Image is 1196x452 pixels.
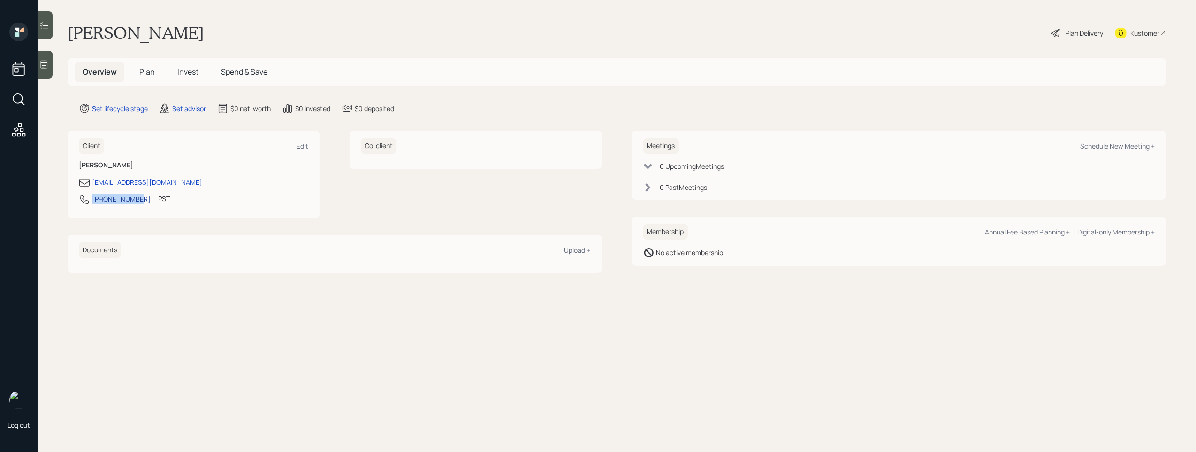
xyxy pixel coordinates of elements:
div: Upload + [564,246,591,255]
div: Log out [8,421,30,429]
div: 0 Past Meeting s [660,182,708,192]
h6: [PERSON_NAME] [79,161,308,169]
div: PST [158,194,170,203]
div: [EMAIL_ADDRESS][DOMAIN_NAME] [92,177,202,187]
h6: Documents [79,242,121,258]
div: Set advisor [172,104,206,113]
div: [PHONE_NUMBER] [92,194,151,204]
h6: Meetings [643,138,679,154]
div: 0 Upcoming Meeting s [660,161,724,171]
span: Plan [139,67,155,77]
h1: [PERSON_NAME] [68,23,204,43]
img: retirable_logo.png [9,391,28,409]
div: Plan Delivery [1066,28,1103,38]
div: Set lifecycle stage [92,104,148,113]
div: Edit [297,142,308,151]
h6: Co-client [361,138,396,154]
div: Annual Fee Based Planning + [985,227,1070,236]
div: Kustomer [1130,28,1159,38]
div: No active membership [656,248,724,257]
div: Schedule New Meeting + [1080,142,1155,151]
h6: Membership [643,224,688,240]
span: Overview [83,67,117,77]
span: Invest [177,67,198,77]
div: Digital-only Membership + [1077,227,1155,236]
span: Spend & Save [221,67,267,77]
h6: Client [79,138,104,154]
div: $0 invested [295,104,330,113]
div: $0 deposited [355,104,394,113]
div: $0 net-worth [230,104,271,113]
